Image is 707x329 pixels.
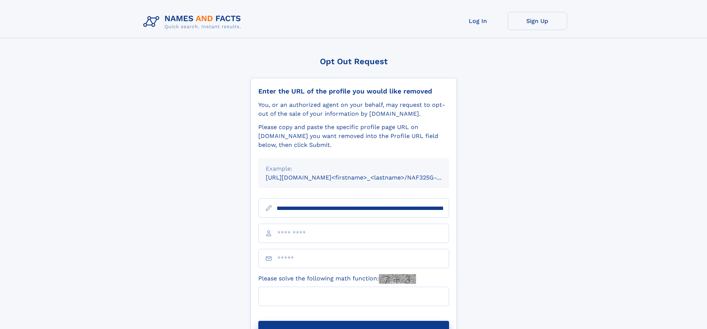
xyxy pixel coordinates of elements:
[251,57,457,66] div: Opt Out Request
[508,12,567,30] a: Sign Up
[258,274,416,284] label: Please solve the following math function:
[448,12,508,30] a: Log In
[258,87,449,95] div: Enter the URL of the profile you would like removed
[258,101,449,118] div: You, or an authorized agent on your behalf, may request to opt-out of the sale of your informatio...
[266,174,463,181] small: [URL][DOMAIN_NAME]<firstname>_<lastname>/NAF325G-xxxxxxxx
[266,164,442,173] div: Example:
[140,12,247,32] img: Logo Names and Facts
[258,123,449,149] div: Please copy and paste the specific profile page URL on [DOMAIN_NAME] you want removed into the Pr...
